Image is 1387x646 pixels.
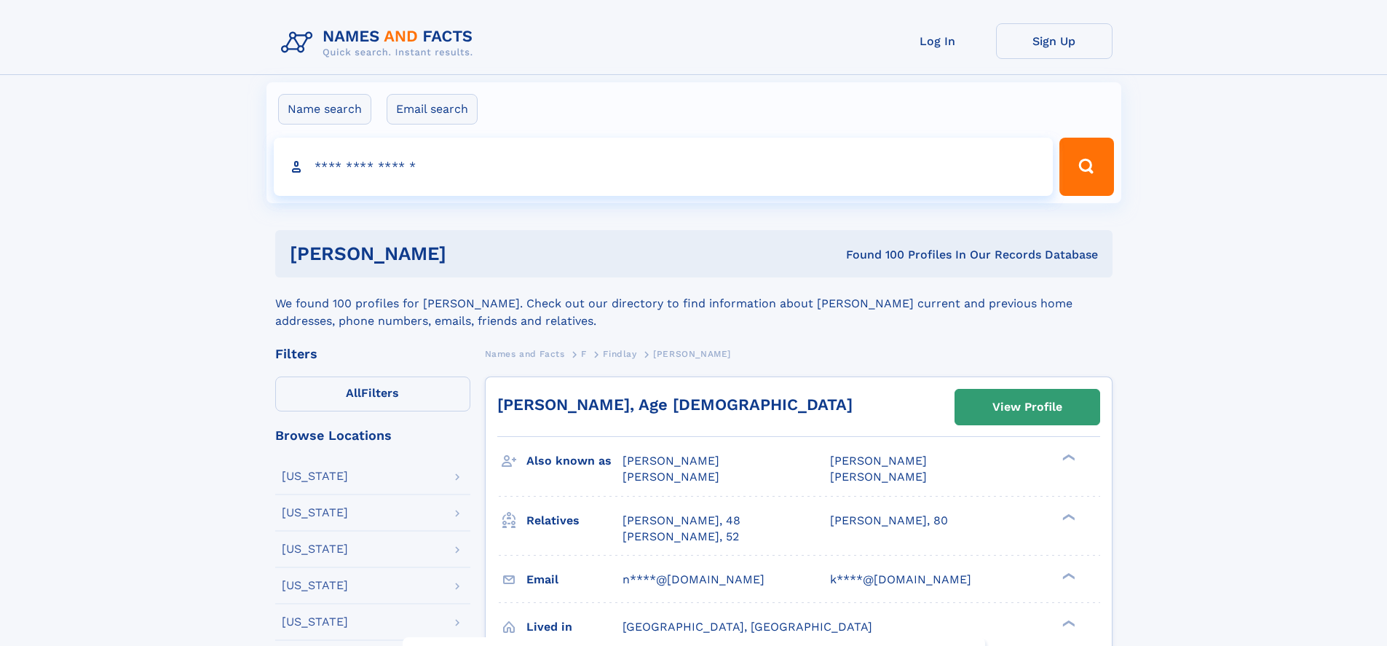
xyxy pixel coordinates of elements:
[646,247,1098,263] div: Found 100 Profiles In Our Records Database
[346,386,361,400] span: All
[603,344,636,363] a: Findlay
[275,23,485,63] img: Logo Names and Facts
[526,567,623,592] h3: Email
[830,513,948,529] a: [PERSON_NAME], 80
[290,245,647,263] h1: [PERSON_NAME]
[275,277,1113,330] div: We found 100 profiles for [PERSON_NAME]. Check out our directory to find information about [PERSO...
[623,470,719,484] span: [PERSON_NAME]
[1059,138,1113,196] button: Search Button
[623,620,872,634] span: [GEOGRAPHIC_DATA], [GEOGRAPHIC_DATA]
[526,449,623,473] h3: Also known as
[1059,512,1076,521] div: ❯
[830,454,927,468] span: [PERSON_NAME]
[282,616,348,628] div: [US_STATE]
[282,580,348,591] div: [US_STATE]
[623,529,739,545] a: [PERSON_NAME], 52
[992,390,1062,424] div: View Profile
[996,23,1113,59] a: Sign Up
[623,454,719,468] span: [PERSON_NAME]
[830,470,927,484] span: [PERSON_NAME]
[526,508,623,533] h3: Relatives
[275,429,470,442] div: Browse Locations
[623,513,740,529] a: [PERSON_NAME], 48
[278,94,371,125] label: Name search
[1059,618,1076,628] div: ❯
[497,395,853,414] a: [PERSON_NAME], Age [DEMOGRAPHIC_DATA]
[1059,453,1076,462] div: ❯
[653,349,731,359] span: [PERSON_NAME]
[526,615,623,639] h3: Lived in
[581,344,587,363] a: F
[282,507,348,519] div: [US_STATE]
[282,470,348,482] div: [US_STATE]
[1059,571,1076,580] div: ❯
[603,349,636,359] span: Findlay
[275,347,470,361] div: Filters
[880,23,996,59] a: Log In
[955,390,1099,425] a: View Profile
[485,344,565,363] a: Names and Facts
[581,349,587,359] span: F
[274,138,1054,196] input: search input
[387,94,478,125] label: Email search
[282,543,348,555] div: [US_STATE]
[275,377,470,411] label: Filters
